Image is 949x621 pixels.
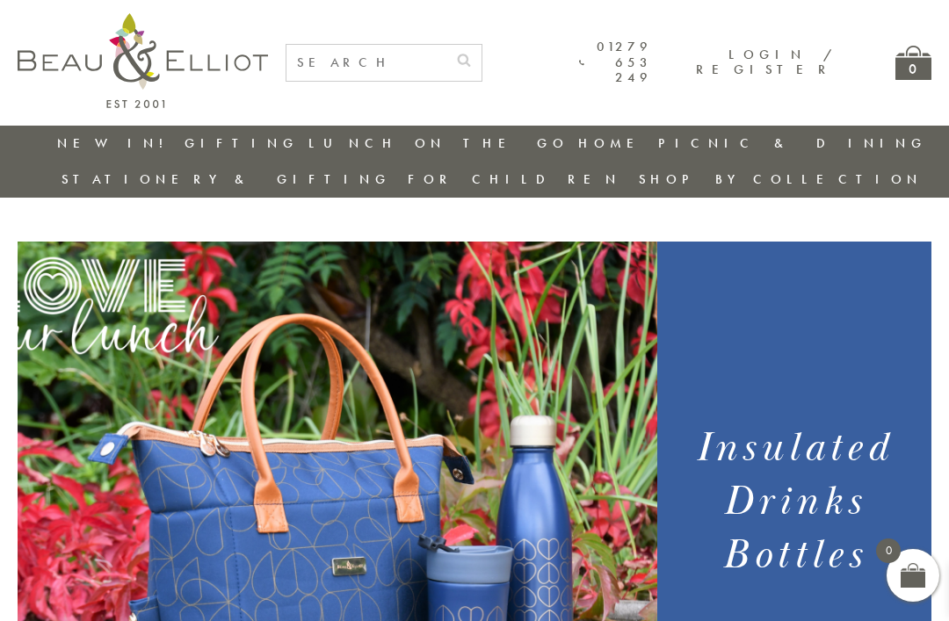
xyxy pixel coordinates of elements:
[57,134,175,152] a: New in!
[578,134,648,152] a: Home
[408,170,621,188] a: For Children
[639,170,923,188] a: Shop by collection
[62,170,391,188] a: Stationery & Gifting
[658,134,927,152] a: Picnic & Dining
[696,46,834,78] a: Login / Register
[286,45,446,81] input: SEARCH
[308,134,569,152] a: Lunch On The Go
[18,13,268,108] img: logo
[579,40,652,85] a: 01279 653 249
[185,134,299,152] a: Gifting
[671,422,918,582] h1: Insulated Drinks Bottles
[895,46,931,80] a: 0
[876,538,901,563] span: 0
